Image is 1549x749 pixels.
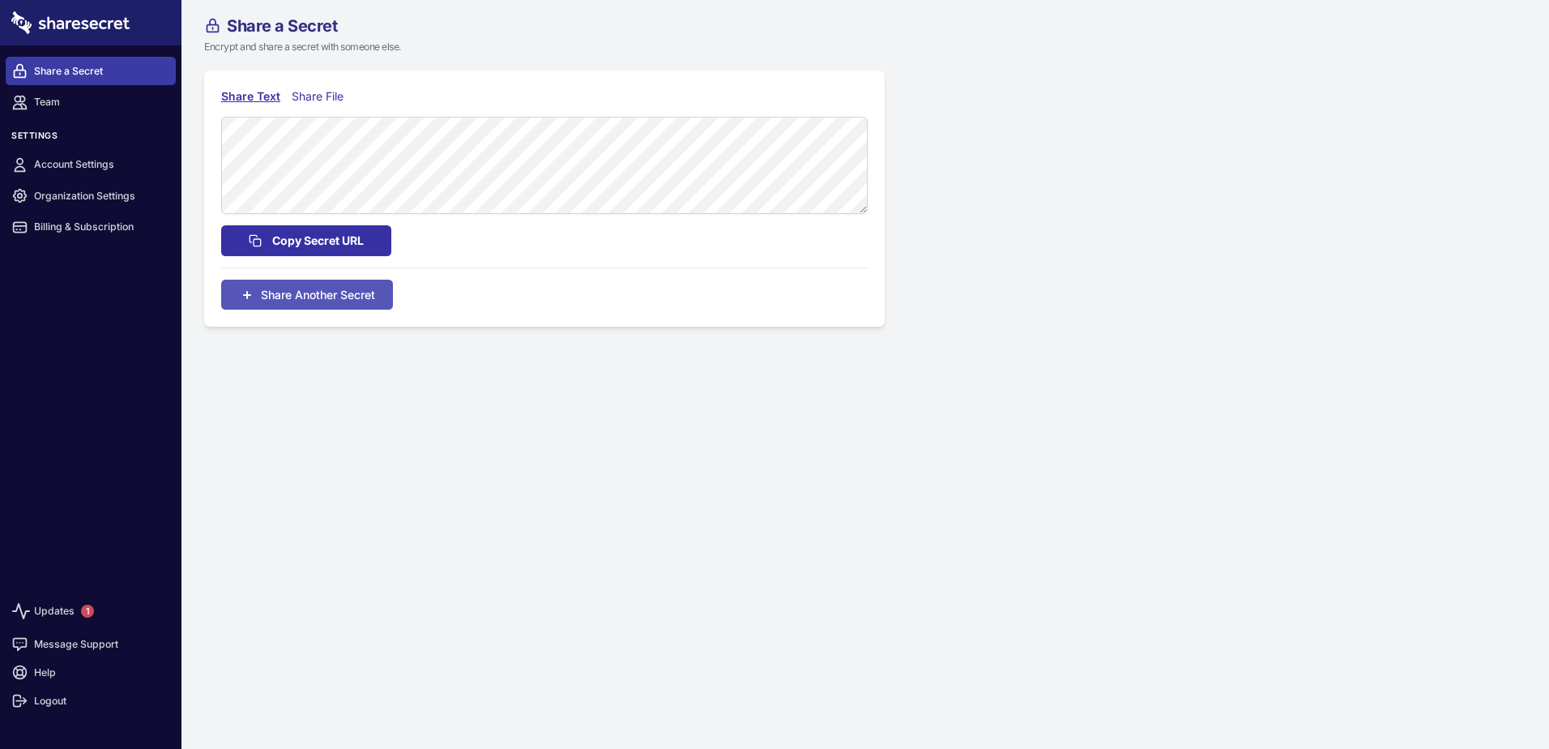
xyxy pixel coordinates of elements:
[261,286,375,303] span: Share Another Secret
[6,88,176,117] a: Team
[6,131,176,148] h3: Settings
[292,88,351,105] div: Share File
[6,687,176,715] a: Logout
[6,57,176,85] a: Share a Secret
[6,658,176,687] a: Help
[6,593,176,630] a: Updates1
[1468,668,1530,730] iframe: Drift Widget Chat Controller
[204,40,975,54] p: Encrypt and share a secret with someone else.
[221,280,393,310] button: Share Another Secret
[6,151,176,179] a: Account Settings
[227,18,337,34] span: Share a Secret
[272,232,364,250] span: Copy Secret URL
[81,605,94,618] span: 1
[6,213,176,242] a: Billing & Subscription
[221,88,280,105] div: Share Text
[6,182,176,210] a: Organization Settings
[6,630,176,658] a: Message Support
[221,225,391,256] button: Copy Secret URL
